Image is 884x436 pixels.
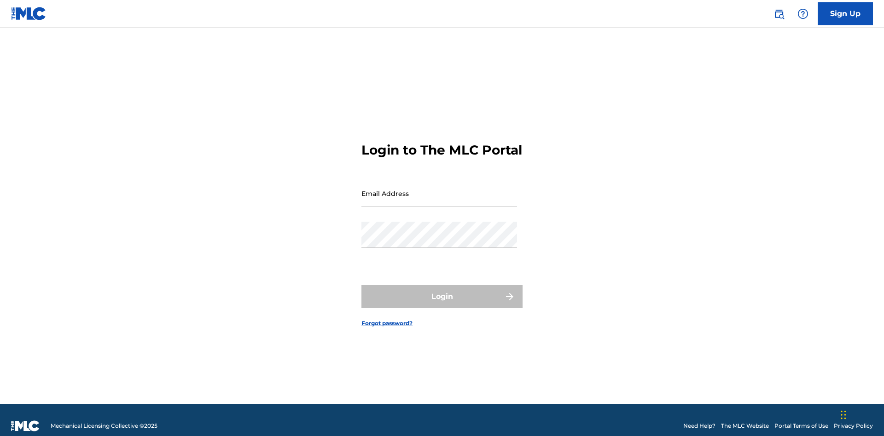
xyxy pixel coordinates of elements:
img: help [797,8,808,19]
a: Privacy Policy [834,422,873,430]
a: Forgot password? [361,319,413,327]
div: Drag [841,401,846,429]
h3: Login to The MLC Portal [361,142,522,158]
img: search [773,8,785,19]
img: MLC Logo [11,7,47,20]
a: Need Help? [683,422,715,430]
span: Mechanical Licensing Collective © 2025 [51,422,157,430]
img: logo [11,420,40,431]
a: Public Search [770,5,788,23]
iframe: Chat Widget [838,392,884,436]
div: Help [794,5,812,23]
a: The MLC Website [721,422,769,430]
a: Sign Up [818,2,873,25]
a: Portal Terms of Use [774,422,828,430]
